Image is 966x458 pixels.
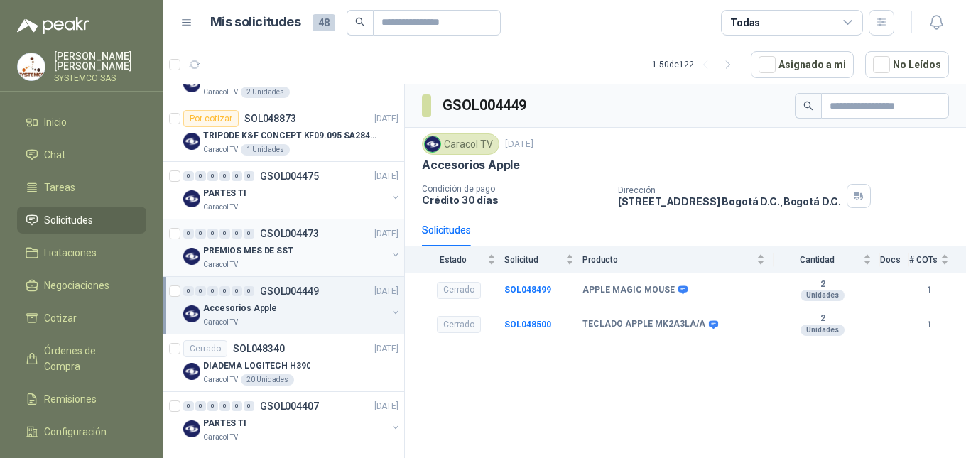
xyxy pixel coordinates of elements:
div: 0 [232,401,242,411]
h3: GSOL004449 [443,94,528,116]
img: Logo peakr [17,17,89,34]
img: Company Logo [183,190,200,207]
img: Company Logo [18,53,45,80]
p: [STREET_ADDRESS] Bogotá D.C. , Bogotá D.C. [618,195,841,207]
p: [PERSON_NAME] [PERSON_NAME] [54,51,146,71]
p: [DATE] [374,342,398,356]
p: Accesorios Apple [203,302,277,315]
div: Cerrado [183,340,227,357]
p: [DATE] [505,138,533,151]
b: 1 [909,283,949,297]
p: DIADEMA LOGITECH H390 [203,359,310,373]
img: Company Logo [425,136,440,152]
p: Caracol TV [203,144,238,156]
div: 0 [195,171,206,181]
p: GSOL004475 [260,171,319,181]
p: GSOL004407 [260,401,319,411]
span: # COTs [909,255,938,265]
b: APPLE MAGIC MOUSE [582,285,675,296]
a: 0 0 0 0 0 0 GSOL004475[DATE] Company LogoPARTES TICaracol TV [183,168,401,213]
a: Licitaciones [17,239,146,266]
th: Estado [405,246,504,273]
p: Caracol TV [203,202,238,213]
p: Condición de pago [422,184,607,194]
a: Negociaciones [17,272,146,299]
a: Chat [17,141,146,168]
th: Cantidad [774,246,880,273]
div: 2 Unidades [241,87,290,98]
div: 0 [195,286,206,296]
img: Company Logo [183,248,200,265]
a: SOL048500 [504,320,551,329]
a: SOL048499 [504,285,551,295]
p: [DATE] [374,227,398,241]
a: Solicitudes [17,207,146,234]
p: PARTES TI [203,187,246,200]
span: Chat [44,147,65,163]
span: search [355,17,365,27]
p: Caracol TV [203,87,238,98]
p: [DATE] [374,170,398,183]
span: Cantidad [774,255,860,265]
div: 0 [244,171,254,181]
div: 0 [183,229,194,239]
b: 1 [909,318,949,332]
p: Crédito 30 días [422,194,607,206]
b: 2 [774,313,872,325]
div: Todas [730,15,760,31]
div: 0 [207,171,218,181]
div: 20 Unidades [241,374,294,386]
a: 0 0 0 0 0 0 GSOL004449[DATE] Company LogoAccesorios AppleCaracol TV [183,283,401,328]
span: Estado [422,255,484,265]
div: 0 [232,286,242,296]
div: 0 [195,401,206,411]
div: 0 [207,401,218,411]
a: Tareas [17,174,146,201]
div: 0 [183,171,194,181]
img: Company Logo [183,363,200,380]
span: Licitaciones [44,245,97,261]
div: 0 [244,229,254,239]
img: Company Logo [183,305,200,322]
span: Tareas [44,180,75,195]
a: Cotizar [17,305,146,332]
span: Cotizar [44,310,77,326]
p: PARTES TI [203,417,246,430]
b: 2 [774,279,872,290]
p: SOL048340 [233,344,285,354]
b: TECLADO APPLE MK2A3LA/A [582,319,705,330]
div: 0 [244,286,254,296]
a: Configuración [17,418,146,445]
div: 0 [244,401,254,411]
img: Company Logo [183,420,200,437]
p: Accesorios Apple [422,158,520,173]
p: SYSTEMCO SAS [54,74,146,82]
span: search [803,101,813,111]
a: 0 0 0 0 0 0 GSOL004473[DATE] Company LogoPREMIOS MES DE SSTCaracol TV [183,225,401,271]
img: Company Logo [183,133,200,150]
div: Cerrado [437,316,481,333]
div: Unidades [801,290,845,301]
div: Cerrado [437,282,481,299]
p: Caracol TV [203,317,238,328]
th: # COTs [909,246,966,273]
span: 48 [313,14,335,31]
div: 0 [219,229,230,239]
button: No Leídos [865,51,949,78]
a: Inicio [17,109,146,136]
p: [DATE] [374,112,398,126]
span: Solicitud [504,255,563,265]
div: Solicitudes [422,222,471,238]
div: 0 [195,229,206,239]
button: Asignado a mi [751,51,854,78]
div: 0 [207,286,218,296]
span: Configuración [44,424,107,440]
div: 0 [207,229,218,239]
span: Inicio [44,114,67,130]
div: 0 [183,286,194,296]
p: GSOL004473 [260,229,319,239]
th: Solicitud [504,246,582,273]
span: Órdenes de Compra [44,343,133,374]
